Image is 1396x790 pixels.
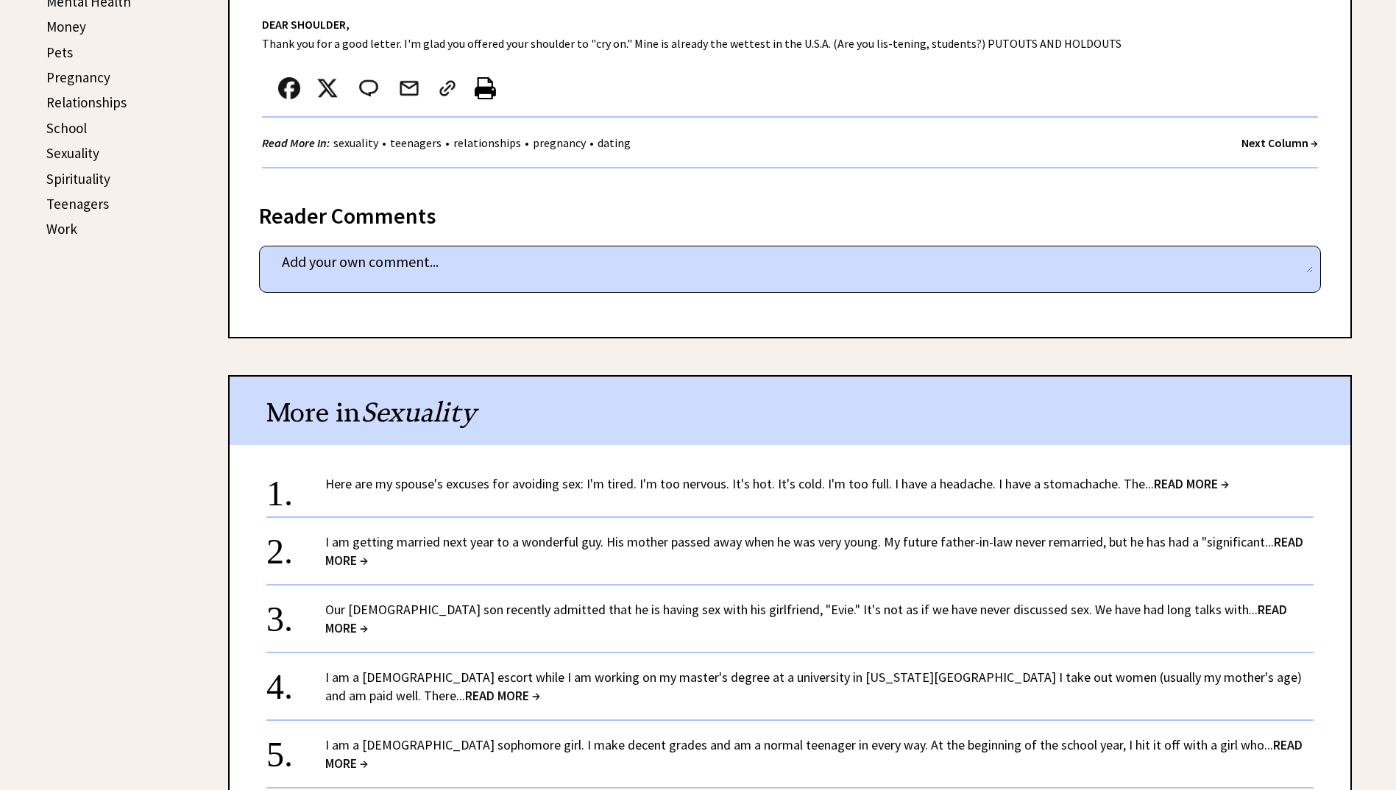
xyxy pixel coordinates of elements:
[44,280,191,721] iframe: Advertisement
[266,533,325,560] div: 2.
[325,601,1287,636] span: READ MORE →
[262,17,350,32] strong: DEAR SHOULDER,
[278,77,300,99] img: facebook.png
[475,77,496,99] img: printer%20icon.png
[46,195,109,213] a: Teenagers
[356,77,381,99] img: message_round%202.png
[325,736,1303,772] a: I am a [DEMOGRAPHIC_DATA] sophomore girl. I make decent grades and am a normal teenager in every ...
[46,170,110,188] a: Spirituality
[386,135,445,150] a: teenagers
[266,474,325,502] div: 1.
[436,77,458,99] img: link_02.png
[361,396,476,429] span: Sexuality
[46,220,77,238] a: Work
[266,600,325,627] div: 3.
[230,377,1350,445] div: More in
[1154,475,1229,492] span: READ MORE →
[450,135,525,150] a: relationships
[465,687,540,704] span: READ MORE →
[262,135,330,150] strong: Read More In:
[259,200,1321,224] div: Reader Comments
[316,77,339,99] img: x_small.png
[325,736,1303,772] span: READ MORE →
[325,601,1287,636] a: Our [DEMOGRAPHIC_DATA] son recently admitted that he is having sex with his girlfriend, "Evie." I...
[398,77,420,99] img: mail.png
[325,475,1229,492] a: Here are my spouse's excuses for avoiding sex: I'm tired. I'm too nervous. It's hot. It's cold. I...
[46,144,99,162] a: Sexuality
[325,533,1303,569] span: READ MORE →
[46,43,73,61] a: Pets
[594,135,634,150] a: dating
[46,18,86,35] a: Money
[46,68,110,86] a: Pregnancy
[330,135,382,150] a: sexuality
[529,135,589,150] a: pregnancy
[46,119,87,137] a: School
[1241,135,1318,150] a: Next Column →
[325,533,1303,569] a: I am getting married next year to a wonderful guy. His mother passed away when he was very young....
[262,134,634,152] div: • • • •
[266,736,325,763] div: 5.
[46,93,127,111] a: Relationships
[266,668,325,695] div: 4.
[325,669,1302,704] a: I am a [DEMOGRAPHIC_DATA] escort while I am working on my master's degree at a university in [US_...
